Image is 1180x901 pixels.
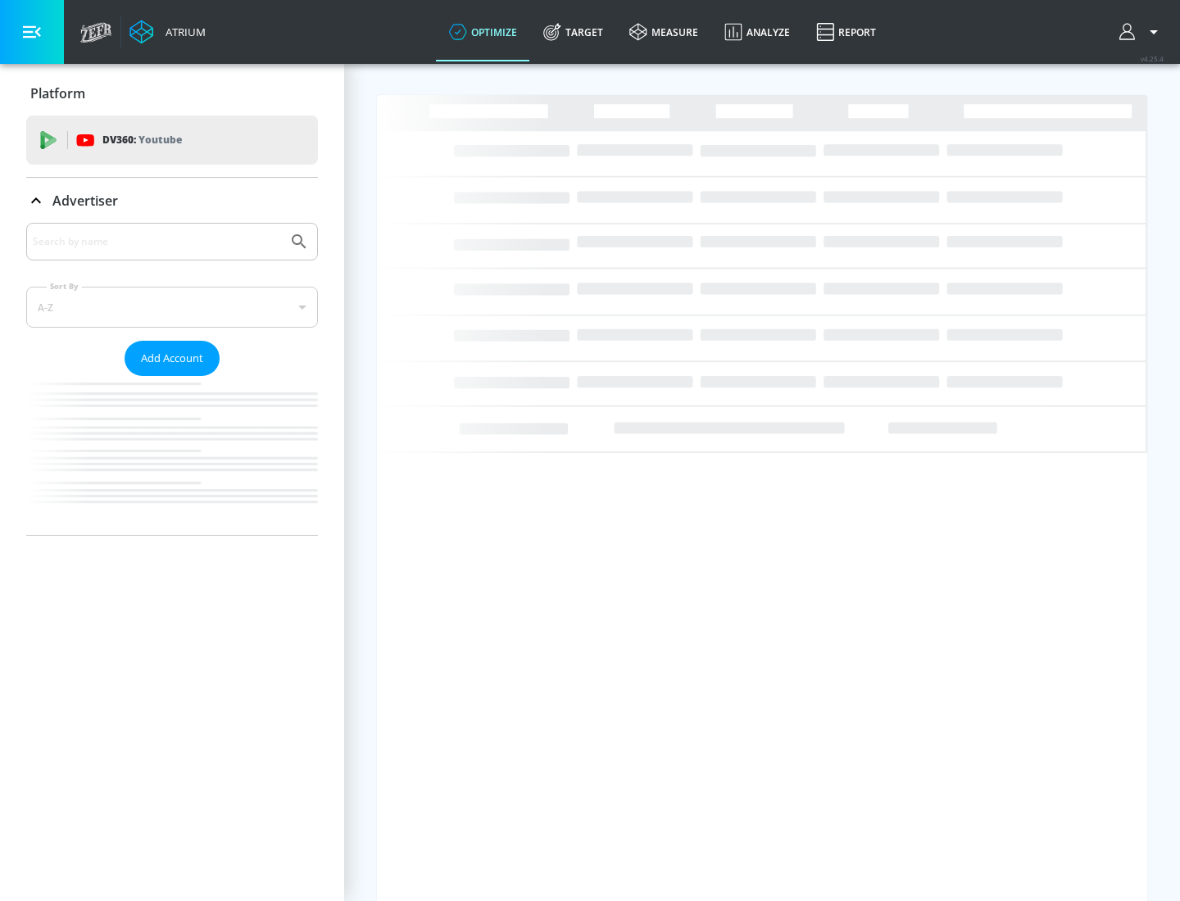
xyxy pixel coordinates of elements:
div: Advertiser [26,178,318,224]
span: Add Account [141,349,203,368]
a: measure [616,2,711,61]
a: Report [803,2,889,61]
a: Atrium [129,20,206,44]
div: Atrium [159,25,206,39]
p: Youtube [138,131,182,148]
p: DV360: [102,131,182,149]
p: Platform [30,84,85,102]
div: Advertiser [26,223,318,535]
div: DV360: Youtube [26,115,318,165]
button: Add Account [125,341,220,376]
a: optimize [436,2,530,61]
p: Advertiser [52,192,118,210]
a: Analyze [711,2,803,61]
input: Search by name [33,231,281,252]
div: A-Z [26,287,318,328]
span: v 4.25.4 [1141,54,1164,63]
nav: list of Advertiser [26,376,318,535]
div: Platform [26,70,318,116]
label: Sort By [47,281,82,292]
a: Target [530,2,616,61]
